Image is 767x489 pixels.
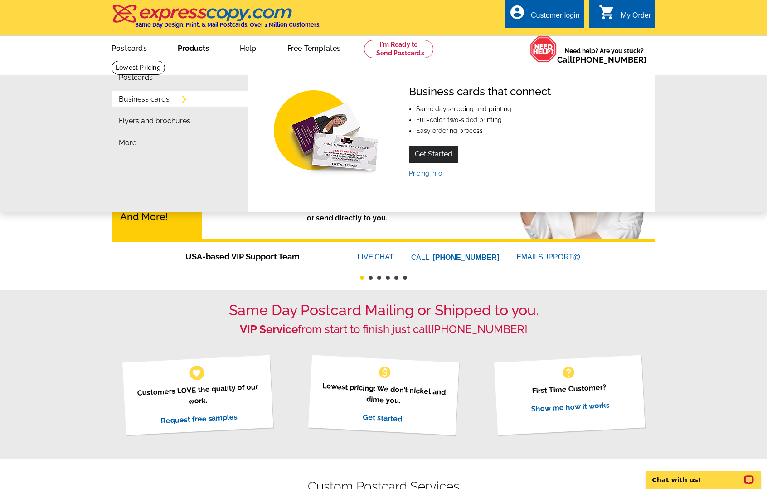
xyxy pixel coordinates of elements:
[531,11,580,24] div: Customer login
[119,74,153,81] a: Postcards
[403,276,407,280] button: 6 of 6
[599,10,651,21] a: shopping_cart My Order
[378,365,392,380] span: monetization_on
[160,412,238,425] a: Request free samples
[538,252,582,263] font: SUPPORT@
[416,117,551,123] li: Full-color, two-sided printing
[409,85,551,98] h4: Business cards that connect
[264,85,394,176] img: Business cards that connect
[531,401,610,413] a: Show me how it works
[362,412,402,423] a: Get started
[640,460,767,489] iframe: LiveChat chat widget
[112,11,320,28] a: Same Day Design, Print, & Mail Postcards. Over 1 Million Customers.
[133,381,262,410] p: Customers LOVE the quality of our work.
[163,37,223,58] a: Products
[509,10,580,21] a: account_circle Customer login
[234,202,461,224] p: Postcards mailed to your list or send directly to you.
[505,380,633,398] p: First Time Customer?
[431,323,527,336] a: [PHONE_NUMBER]
[516,253,582,261] a: EMAILSUPPORT@
[135,21,320,28] h4: Same Day Design, Print, & Mail Postcards. Over 1 Million Customers.
[360,276,364,280] button: 1 of 6
[557,55,646,64] span: Call
[621,11,651,24] div: My Order
[192,368,201,377] span: favorite
[119,96,170,103] a: Business cards
[573,55,646,64] a: [PHONE_NUMBER]
[119,139,136,147] a: More
[433,254,500,261] a: [PHONE_NUMBER]
[557,46,651,64] span: Need help? Are you stuck?
[97,37,161,58] a: Postcards
[416,127,551,134] li: Easy ordering process
[377,276,381,280] button: 3 of 6
[561,365,576,380] span: help
[409,146,458,163] a: Get Started
[358,252,375,263] font: LIVE
[273,37,355,58] a: Free Templates
[394,276,398,280] button: 5 of 6
[409,170,442,177] a: Pricing info
[386,276,390,280] button: 4 of 6
[225,37,271,58] a: Help
[112,302,655,319] h1: Same Day Postcard Mailing or Shipped to you.
[599,4,615,20] i: shopping_cart
[411,252,431,263] font: CALL
[358,253,394,261] a: LIVECHAT
[530,36,557,63] img: help
[319,380,447,409] p: Lowest pricing: We don’t nickel and dime you.
[509,4,525,20] i: account_circle
[369,276,373,280] button: 2 of 6
[240,323,298,336] strong: VIP Service
[112,323,655,336] h2: from start to finish just call
[185,250,330,263] span: USA-based VIP Support Team
[416,106,551,112] li: Same day shipping and printing
[119,117,190,125] a: Flyers and brochures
